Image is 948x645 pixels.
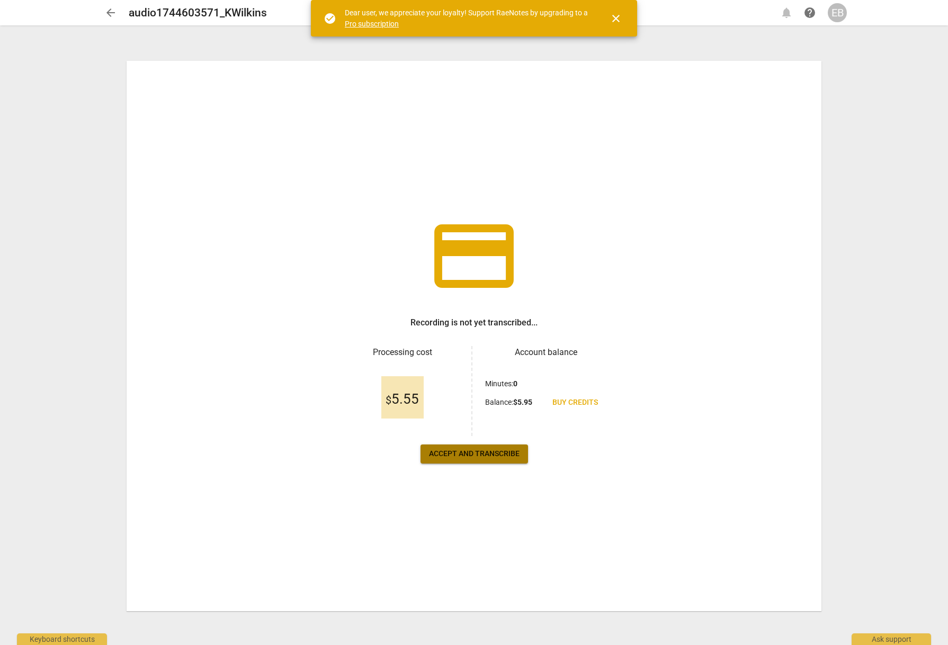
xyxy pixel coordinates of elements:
p: Balance : [485,397,532,408]
b: 0 [513,379,517,388]
h3: Account balance [485,346,606,359]
button: Accept and transcribe [421,444,528,464]
h3: Processing cost [342,346,463,359]
h2: audio1744603571_KWilkins [129,6,267,20]
button: EB [828,3,847,22]
span: close [610,12,622,25]
div: Dear user, we appreciate your loyalty! Support RaeNotes by upgrading to a [345,7,591,29]
b: $ 5.95 [513,398,532,406]
span: $ [386,394,391,406]
span: check_circle [324,12,336,25]
div: Ask support [852,633,931,645]
div: Keyboard shortcuts [17,633,107,645]
span: Accept and transcribe [429,449,520,459]
span: 5.55 [386,392,419,407]
span: help [803,6,816,19]
p: Minutes : [485,378,517,389]
a: Help [800,3,819,22]
a: Buy credits [544,393,606,412]
span: arrow_back [104,6,117,19]
span: credit_card [426,208,522,304]
button: Close [603,6,629,31]
a: Pro subscription [345,20,399,28]
span: Buy credits [552,397,598,408]
h3: Recording is not yet transcribed... [410,316,538,329]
